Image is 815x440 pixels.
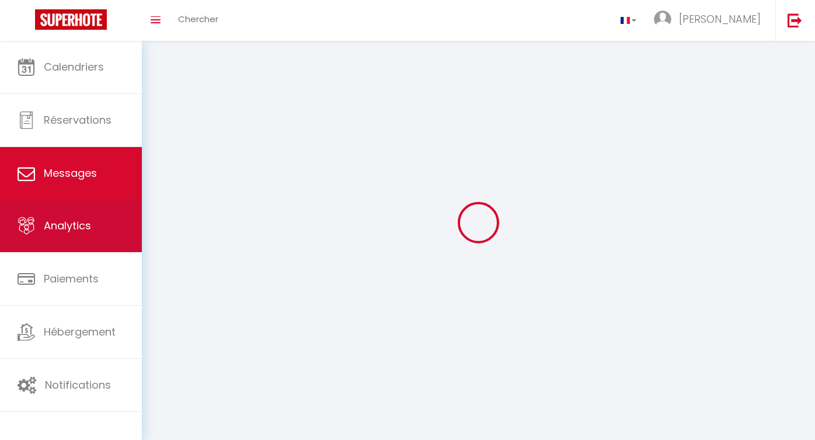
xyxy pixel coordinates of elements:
[35,9,107,30] img: Super Booking
[44,218,91,233] span: Analytics
[44,113,112,127] span: Réservations
[45,378,111,392] span: Notifications
[44,271,99,286] span: Paiements
[679,12,761,26] span: [PERSON_NAME]
[44,60,104,74] span: Calendriers
[654,11,671,28] img: ...
[44,166,97,180] span: Messages
[178,13,218,25] span: Chercher
[44,324,116,339] span: Hébergement
[9,5,44,40] button: Ouvrir le widget de chat LiveChat
[788,13,802,27] img: logout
